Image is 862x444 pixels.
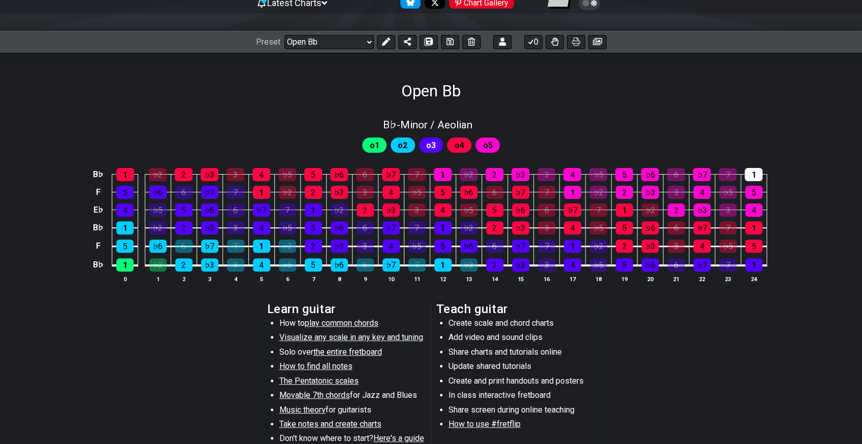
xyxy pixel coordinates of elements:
div: 7 [408,221,426,234]
div: ♭3 [201,168,218,181]
button: Save As (makes a copy) [420,35,438,49]
div: 2 [175,258,193,271]
div: ♭7 [512,186,529,199]
th: 15 [507,274,533,284]
span: Visualize any scale in any key and tuning [279,332,423,342]
th: 8 [326,274,352,284]
div: 4 [745,203,762,217]
div: 2 [486,258,503,271]
div: ♭3 [512,168,529,181]
button: Create image [588,35,606,49]
span: First enable full edit mode to edit [426,138,436,153]
div: 4 [382,186,400,199]
div: 3 [538,221,555,234]
th: 24 [741,274,767,284]
button: Print [567,35,585,49]
div: ♭2 [642,203,659,217]
div: 5 [616,221,633,234]
span: the entire fretboard [313,347,382,357]
div: ♭7 [201,240,218,253]
th: 16 [533,274,559,284]
th: 12 [430,274,456,284]
div: 6 [486,186,503,199]
th: 14 [482,274,507,284]
div: ♭7 [382,168,400,181]
div: 1 [745,168,762,181]
div: ♭7 [564,203,581,217]
th: 7 [300,274,326,284]
div: ♭5 [460,203,477,217]
button: 0 [524,35,542,49]
div: ♭7 [253,203,270,217]
div: 1 [745,258,762,271]
button: Share Preset [398,35,417,49]
th: 0 [112,274,138,284]
div: ♭5 [590,221,607,234]
li: Share screen during online teaching [449,404,593,419]
button: Save changes [441,35,459,49]
div: 2 [667,203,685,217]
div: 5 [304,168,322,181]
div: 2 [616,240,633,253]
div: ♭7 [693,168,711,181]
div: ♭2 [460,258,477,271]
div: 1 [434,168,452,181]
div: 7 [227,186,244,199]
th: 4 [222,274,248,284]
h1: Open Bb [401,81,461,100]
div: ♭7 [512,240,529,253]
div: 5 [616,258,633,271]
li: Solo over [279,347,424,361]
span: First enable full edit mode to edit [398,138,407,153]
div: ♭2 [590,240,607,253]
div: 3 [357,240,374,253]
div: ♭5 [278,168,296,181]
div: 7 [590,203,607,217]
div: ♭7 [693,258,711,271]
li: for guitarists [279,404,424,419]
div: 6 [667,168,685,181]
span: First enable full edit mode to edit [483,138,493,153]
div: ♭6 [149,240,167,253]
div: 7 [538,240,555,253]
div: 4 [252,168,270,181]
div: 1 [253,240,270,253]
div: 3 [719,203,737,217]
div: ♭6 [642,258,659,271]
div: ♭3 [512,221,529,234]
div: 4 [382,240,400,253]
div: 4 [564,221,581,234]
div: ♭6 [460,240,477,253]
li: Create and print handouts and posters [449,375,593,390]
div: 1 [116,221,134,234]
div: 6 [175,240,193,253]
li: Add video and sound clips [449,332,593,346]
div: 3 [537,168,555,181]
div: 4 [434,203,452,217]
div: 5 [745,186,762,199]
div: 3 [357,186,374,199]
div: 5 [615,168,633,181]
th: 3 [197,274,222,284]
div: ♭7 [382,221,400,234]
th: 5 [248,274,274,284]
div: 3 [667,186,685,199]
div: 5 [305,221,322,234]
div: ♭6 [331,258,348,271]
span: First enable full edit mode to edit [369,138,379,153]
div: ♭3 [382,203,400,217]
div: 7 [408,258,426,271]
div: ♭5 [408,240,426,253]
div: ♭3 [642,240,659,253]
div: 7 [408,168,426,181]
li: for Jazz and Blues [279,390,424,404]
div: 3 [227,168,244,181]
div: ♭5 [408,186,426,199]
div: ♭2 [460,221,477,234]
div: 5 [745,240,762,253]
div: ♭6 [512,203,529,217]
div: ♭6 [149,186,167,199]
div: 4 [693,240,711,253]
div: ♭7 [693,221,711,234]
div: 6 [357,221,374,234]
